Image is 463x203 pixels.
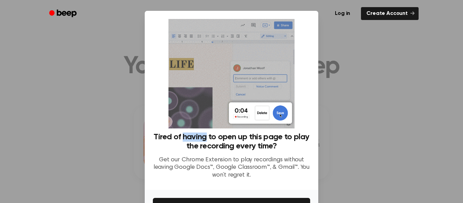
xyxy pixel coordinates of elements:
[168,19,294,128] img: Beep extension in action
[44,7,83,20] a: Beep
[153,156,310,179] p: Get our Chrome Extension to play recordings without leaving Google Docs™, Google Classroom™, & Gm...
[361,7,419,20] a: Create Account
[153,133,310,151] h3: Tired of having to open up this page to play the recording every time?
[328,6,357,21] a: Log in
